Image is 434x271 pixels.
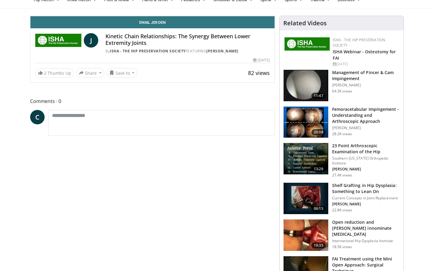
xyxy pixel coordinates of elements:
a: C [30,110,45,124]
div: [DATE] [253,58,269,63]
h3: Management of Pincer & Cam Impingement [332,70,400,82]
img: UFuN5x2kP8YLDu1n4xMDoxOjA4MTsiGN.150x105_q85_crop-smart_upscale.jpg [284,220,328,251]
p: 27.4K views [332,173,352,178]
a: 06:15 Shelf Grafting in Hip Dysplasia: Something to Lean On Current Concepts in Joint Replacement... [283,182,400,214]
button: Save to [107,68,137,78]
img: 410288_3.png.150x105_q85_crop-smart_upscale.jpg [284,107,328,138]
a: J [84,33,98,48]
h4: Kinetic Chain Relationships: The Synergy Between Lower Extremity Joints [105,33,269,46]
p: 64.3K views [332,89,352,94]
a: Email Jeroen [30,16,275,28]
span: 11:47 [311,93,326,99]
a: ISHA - The Hip Preservation Society [333,37,385,48]
a: 11:47 Management of Pincer & Cam Impingement [PERSON_NAME] 64.3K views [283,70,400,101]
span: 20:08 [311,129,326,135]
span: 82 views [248,69,270,76]
h3: Open reduction and [PERSON_NAME] innominate [MEDICAL_DATA] [332,219,400,237]
a: ISHA - The Hip Preservation Society [110,48,186,54]
p: [PERSON_NAME] [332,167,400,172]
img: a9f71565-a949-43e5-a8b1-6790787a27eb.jpg.150x105_q85_autocrop_double_scale_upscale_version-0.2.jpg [285,37,330,51]
span: 2 [44,70,46,76]
p: Current Concepts in Joint Replacement [332,196,400,201]
span: 13:26 [311,166,326,172]
button: Share [76,68,104,78]
a: 20:08 Femoracetabular Impingement - Understanding and Arthroscopic Approach [PERSON_NAME] 28.2K v... [283,106,400,138]
div: [DATE] [333,61,399,67]
h3: Shelf Grafting in Hip Dysplasia: Something to Lean On [332,182,400,195]
h3: 23 Point Arthroscopic Examination of the Hip [332,143,400,155]
a: 13:26 23 Point Arthroscopic Examination of the Hip Southern [US_STATE] Orthopedic Institute [PERS... [283,143,400,178]
p: Southern [US_STATE] Orthopedic Institute [332,156,400,166]
a: ISHA Webinar - Osteotomy for FAI [333,49,396,61]
p: 22.8K views [332,208,352,213]
a: 2 Thumbs Up [35,68,74,78]
p: [PERSON_NAME] [332,202,400,207]
p: 28.2K views [332,132,352,136]
p: International Hip Dysplasia Institute [332,238,400,243]
a: [PERSON_NAME] [206,48,238,54]
p: 18.5K views [332,245,352,249]
img: 6a56c852-449d-4c3f-843a-e2e05107bc3e.150x105_q85_crop-smart_upscale.jpg [284,183,328,214]
div: By FEATURING [105,48,269,54]
p: [PERSON_NAME] [332,126,400,130]
span: 06:15 [311,206,326,212]
span: Comments 0 [30,97,275,105]
img: 38483_0000_3.png.150x105_q85_crop-smart_upscale.jpg [284,70,328,101]
p: [PERSON_NAME] [332,83,400,88]
h4: Related Videos [283,20,327,27]
a: 19:35 Open reduction and [PERSON_NAME] innominate [MEDICAL_DATA] International Hip Dysplasia Inst... [283,219,400,251]
img: oa8B-rsjN5HfbTbX4xMDoxOjBrO-I4W8.150x105_q85_crop-smart_upscale.jpg [284,143,328,174]
span: 19:35 [311,242,326,248]
h3: Femoracetabular Impingement - Understanding and Arthroscopic Approach [332,106,400,124]
img: ISHA - The Hip Preservation Society [35,33,81,48]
